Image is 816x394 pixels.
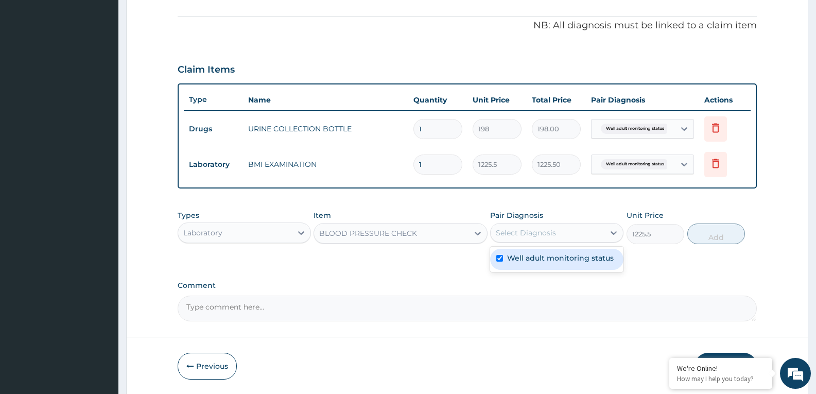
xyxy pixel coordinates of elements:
span: Well adult monitoring status [601,124,669,134]
div: Chat with us now [54,58,173,71]
textarea: Type your message and hit 'Enter' [5,281,196,317]
th: Total Price [527,90,586,110]
p: NB: All diagnosis must be linked to a claim item [178,19,757,32]
span: Well adult monitoring status [601,159,669,169]
label: Comment [178,281,757,290]
div: Minimize live chat window [169,5,194,30]
div: Select Diagnosis [496,228,556,238]
div: Laboratory [183,228,222,238]
th: Quantity [408,90,467,110]
div: BLOOD PRESSURE CHECK [319,228,417,238]
th: Unit Price [467,90,527,110]
label: Unit Price [627,210,664,220]
label: Well adult monitoring status [507,253,614,263]
th: Type [184,90,243,109]
h3: Claim Items [178,64,235,76]
button: Submit [695,353,757,380]
p: How may I help you today? [677,374,765,383]
label: Types [178,211,199,220]
label: Pair Diagnosis [490,210,543,220]
th: Pair Diagnosis [586,90,699,110]
img: d_794563401_company_1708531726252_794563401 [19,52,42,77]
span: We're online! [60,130,142,234]
button: Previous [178,353,237,380]
td: BMI EXAMINATION [243,154,408,175]
td: URINE COLLECTION BOTTLE [243,118,408,139]
td: Drugs [184,119,243,139]
label: Item [314,210,331,220]
th: Name [243,90,408,110]
th: Actions [699,90,751,110]
td: Laboratory [184,155,243,174]
button: Add [687,224,745,244]
div: We're Online! [677,364,765,373]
